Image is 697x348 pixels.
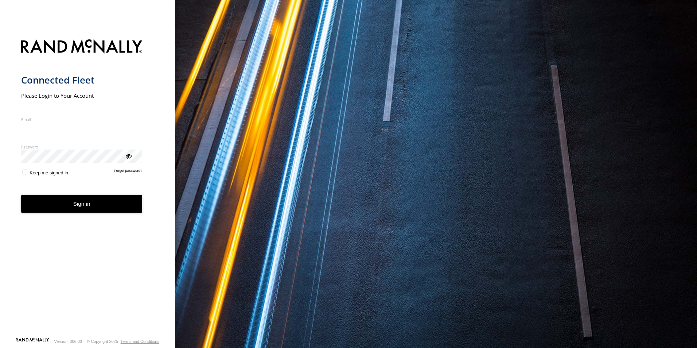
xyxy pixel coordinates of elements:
[21,38,143,57] img: Rand McNally
[54,339,82,344] div: Version: 306.00
[23,170,27,174] input: Keep me signed in
[114,169,143,175] a: Forgot password?
[21,195,143,213] button: Sign in
[16,338,49,345] a: Visit our Website
[30,170,68,175] span: Keep me signed in
[21,35,154,337] form: main
[21,74,143,86] h1: Connected Fleet
[21,144,143,150] label: Password
[87,339,159,344] div: © Copyright 2025 -
[21,117,143,122] label: Email
[125,152,132,159] div: ViewPassword
[21,92,143,99] h2: Please Login to Your Account
[121,339,159,344] a: Terms and Conditions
